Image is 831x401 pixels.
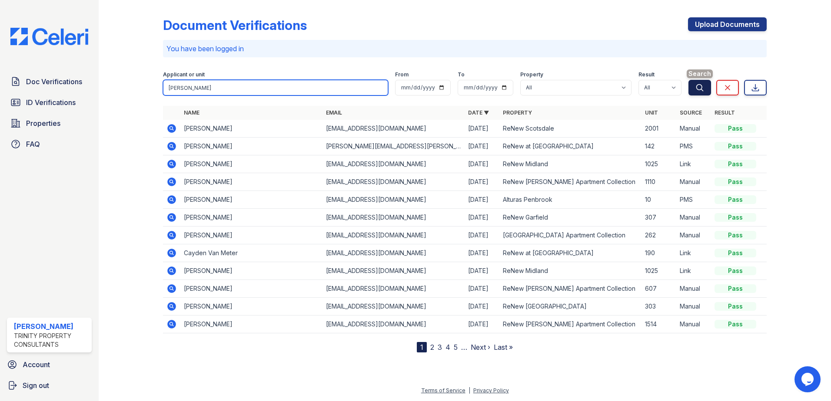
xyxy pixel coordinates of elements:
[499,191,642,209] td: Alturas Penbrook
[322,191,465,209] td: [EMAIL_ADDRESS][DOMAIN_NAME]
[322,316,465,333] td: [EMAIL_ADDRESS][DOMAIN_NAME]
[465,209,499,227] td: [DATE]
[180,280,322,298] td: [PERSON_NAME]
[465,191,499,209] td: [DATE]
[184,109,199,116] a: Name
[469,387,470,394] div: |
[465,280,499,298] td: [DATE]
[715,213,756,222] div: Pass
[642,138,676,155] td: 142
[642,173,676,191] td: 1110
[163,80,388,95] input: Search by name, email, or unit number
[322,298,465,316] td: [EMAIL_ADDRESS][DOMAIN_NAME]
[7,94,92,111] a: ID Verifications
[676,316,711,333] td: Manual
[465,244,499,262] td: [DATE]
[499,120,642,138] td: ReNew Scotsdale
[180,262,322,280] td: [PERSON_NAME]
[642,298,676,316] td: 303
[715,109,735,116] a: Result
[180,244,322,262] td: Cayden Van Meter
[438,343,442,352] a: 3
[676,173,711,191] td: Manual
[642,120,676,138] td: 2001
[465,298,499,316] td: [DATE]
[494,343,513,352] a: Last »
[180,155,322,173] td: [PERSON_NAME]
[687,69,713,78] span: Search
[26,97,76,108] span: ID Verifications
[642,280,676,298] td: 607
[471,343,490,352] a: Next ›
[26,76,82,87] span: Doc Verifications
[499,298,642,316] td: ReNew [GEOGRAPHIC_DATA]
[638,71,655,78] label: Result
[715,320,756,329] div: Pass
[715,302,756,311] div: Pass
[180,191,322,209] td: [PERSON_NAME]
[676,155,711,173] td: Link
[180,227,322,244] td: [PERSON_NAME]
[715,266,756,275] div: Pass
[421,387,465,394] a: Terms of Service
[676,138,711,155] td: PMS
[715,231,756,240] div: Pass
[465,138,499,155] td: [DATE]
[676,244,711,262] td: Link
[499,316,642,333] td: ReNew [PERSON_NAME] Apartment Collection
[166,43,763,54] p: You have been logged in
[7,73,92,90] a: Doc Verifications
[499,262,642,280] td: ReNew Midland
[163,17,307,33] div: Document Verifications
[688,80,711,95] button: Search
[645,109,658,116] a: Unit
[26,139,40,149] span: FAQ
[322,280,465,298] td: [EMAIL_ADDRESS][DOMAIN_NAME]
[26,118,60,128] span: Properties
[642,209,676,227] td: 307
[468,109,489,116] a: Date ▼
[322,138,465,155] td: [PERSON_NAME][EMAIL_ADDRESS][PERSON_NAME][DOMAIN_NAME]
[465,173,499,191] td: [DATE]
[3,28,95,45] img: CE_Logo_Blue-a8612792a0a2168367f1c8372b55b34899dd931a85d93a1a3d3e32e68fde9ad4.png
[642,227,676,244] td: 262
[642,244,676,262] td: 190
[326,109,342,116] a: Email
[499,138,642,155] td: ReNew at [GEOGRAPHIC_DATA]
[180,209,322,227] td: [PERSON_NAME]
[715,284,756,293] div: Pass
[180,138,322,155] td: [PERSON_NAME]
[676,280,711,298] td: Manual
[499,244,642,262] td: ReNew at [GEOGRAPHIC_DATA]
[395,71,409,78] label: From
[676,191,711,209] td: PMS
[499,227,642,244] td: [GEOGRAPHIC_DATA] Apartment Collection
[7,135,92,153] a: FAQ
[688,17,767,31] a: Upload Documents
[503,109,532,116] a: Property
[322,155,465,173] td: [EMAIL_ADDRESS][DOMAIN_NAME]
[3,377,95,394] a: Sign out
[715,177,756,186] div: Pass
[23,359,50,370] span: Account
[3,356,95,373] a: Account
[417,342,427,352] div: 1
[499,173,642,191] td: ReNew [PERSON_NAME] Apartment Collection
[322,173,465,191] td: [EMAIL_ADDRESS][DOMAIN_NAME]
[14,321,88,332] div: [PERSON_NAME]
[180,120,322,138] td: [PERSON_NAME]
[642,316,676,333] td: 1514
[676,262,711,280] td: Link
[520,71,543,78] label: Property
[676,298,711,316] td: Manual
[465,155,499,173] td: [DATE]
[322,227,465,244] td: [EMAIL_ADDRESS][DOMAIN_NAME]
[715,195,756,204] div: Pass
[499,155,642,173] td: ReNew Midland
[23,380,49,391] span: Sign out
[14,332,88,349] div: Trinity Property Consultants
[715,249,756,257] div: Pass
[322,120,465,138] td: [EMAIL_ADDRESS][DOMAIN_NAME]
[180,316,322,333] td: [PERSON_NAME]
[676,120,711,138] td: Manual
